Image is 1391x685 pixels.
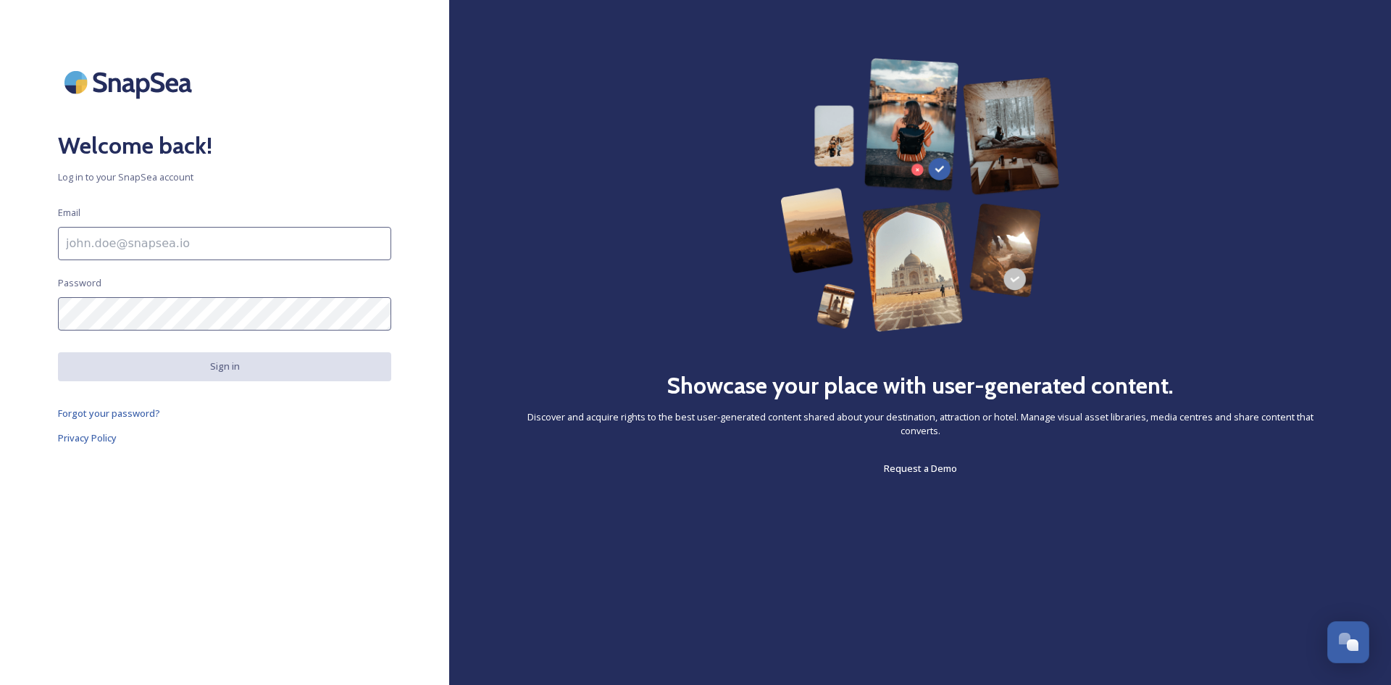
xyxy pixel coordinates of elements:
[58,128,391,163] h2: Welcome back!
[58,429,391,447] a: Privacy Policy
[884,460,957,477] a: Request a Demo
[1327,621,1369,663] button: Open Chat
[58,352,391,381] button: Sign in
[58,276,101,290] span: Password
[667,368,1174,403] h2: Showcase your place with user-generated content.
[507,410,1333,438] span: Discover and acquire rights to the best user-generated content shared about your destination, att...
[58,58,203,107] img: SnapSea Logo
[58,431,117,444] span: Privacy Policy
[58,206,80,220] span: Email
[58,227,391,260] input: john.doe@snapsea.io
[58,170,391,184] span: Log in to your SnapSea account
[58,404,391,422] a: Forgot your password?
[884,462,957,475] span: Request a Demo
[58,407,160,420] span: Forgot your password?
[780,58,1060,332] img: 63b42ca75bacad526042e722_Group%20154-p-800.png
